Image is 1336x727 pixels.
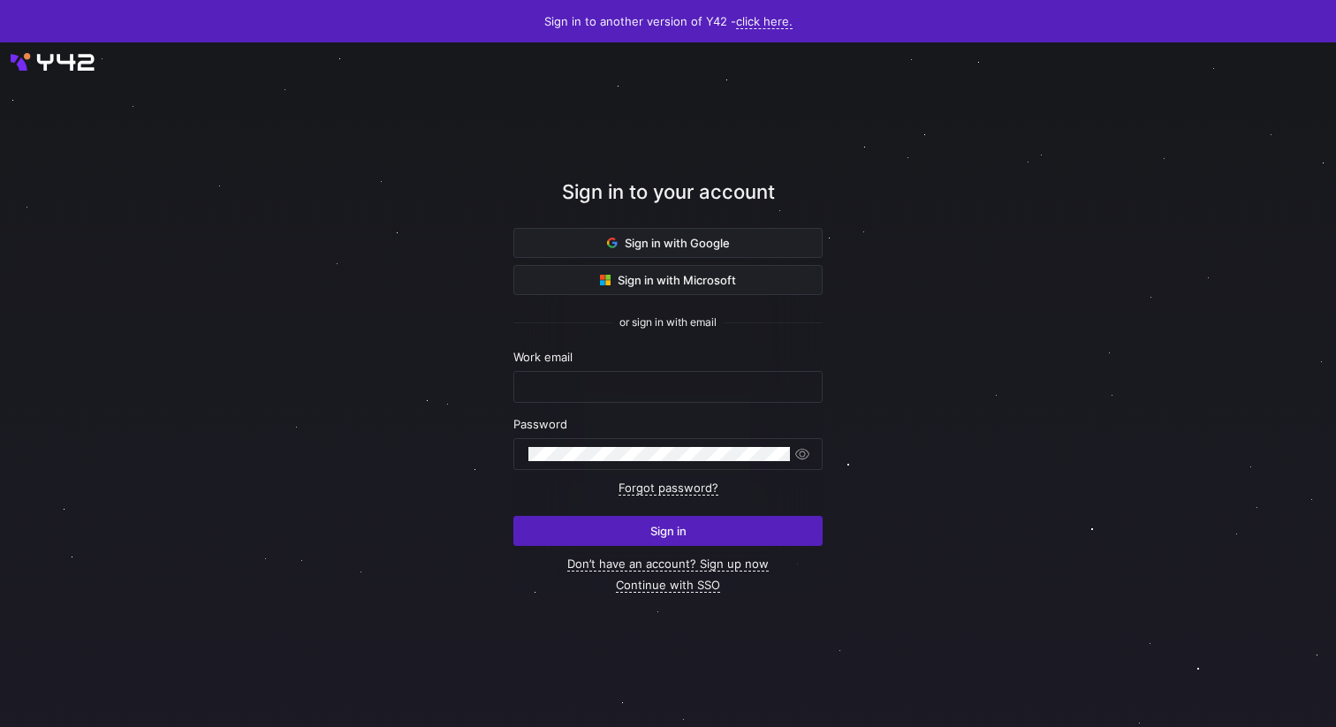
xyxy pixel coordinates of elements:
[513,228,823,258] button: Sign in with Google
[619,316,717,329] span: or sign in with email
[736,14,793,29] a: click here.
[567,557,769,572] a: Don’t have an account? Sign up now
[619,481,718,496] a: Forgot password?
[513,417,567,431] span: Password
[607,236,730,250] span: Sign in with Google
[513,350,573,364] span: Work email
[600,273,736,287] span: Sign in with Microsoft
[513,516,823,546] button: Sign in
[513,265,823,295] button: Sign in with Microsoft
[616,578,720,593] a: Continue with SSO
[650,524,687,538] span: Sign in
[513,178,823,228] div: Sign in to your account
